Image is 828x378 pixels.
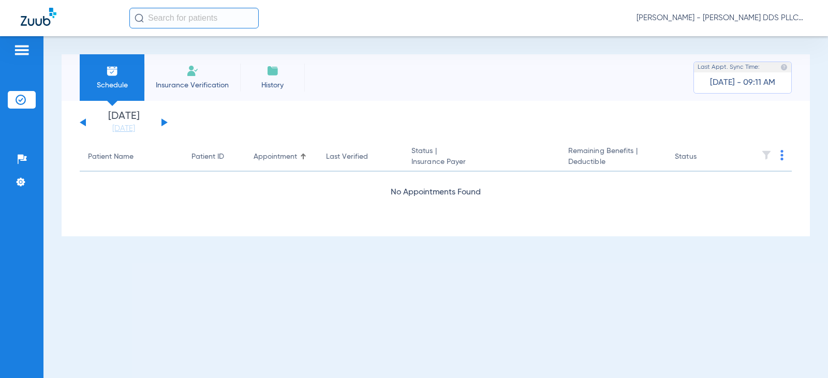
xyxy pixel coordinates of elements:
[186,65,199,77] img: Manual Insurance Verification
[637,13,807,23] span: [PERSON_NAME] - [PERSON_NAME] DDS PLLC
[87,80,137,90] span: Schedule
[93,111,155,134] li: [DATE]
[254,152,309,162] div: Appointment
[403,143,560,172] th: Status |
[106,65,119,77] img: Schedule
[411,157,552,168] span: Insurance Payer
[135,13,144,23] img: Search Icon
[191,152,224,162] div: Patient ID
[80,186,792,199] div: No Appointments Found
[254,152,297,162] div: Appointment
[248,80,297,90] span: History
[88,152,175,162] div: Patient Name
[780,64,788,71] img: last sync help info
[93,124,155,134] a: [DATE]
[129,8,259,28] input: Search for patients
[326,152,395,162] div: Last Verified
[776,328,828,378] iframe: Chat Widget
[568,157,658,168] span: Deductible
[152,80,232,90] span: Insurance Verification
[761,150,772,160] img: filter.svg
[780,150,783,160] img: group-dot-blue.svg
[560,143,667,172] th: Remaining Benefits |
[326,152,368,162] div: Last Verified
[88,152,134,162] div: Patient Name
[21,8,56,26] img: Zuub Logo
[13,44,30,56] img: hamburger-icon
[191,152,237,162] div: Patient ID
[698,62,760,72] span: Last Appt. Sync Time:
[710,78,775,88] span: [DATE] - 09:11 AM
[667,143,736,172] th: Status
[267,65,279,77] img: History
